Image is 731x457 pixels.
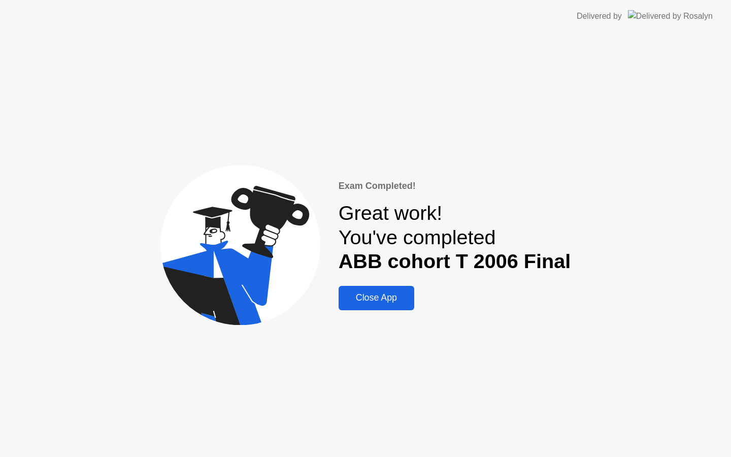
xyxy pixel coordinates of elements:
button: Close App [339,286,414,310]
div: Delivered by [577,10,622,22]
img: Delivered by Rosalyn [628,10,713,22]
div: Great work! You've completed [339,201,571,274]
b: ABB cohort T 2006 Final [339,250,571,272]
div: Close App [342,292,411,303]
div: Exam Completed! [339,179,571,193]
